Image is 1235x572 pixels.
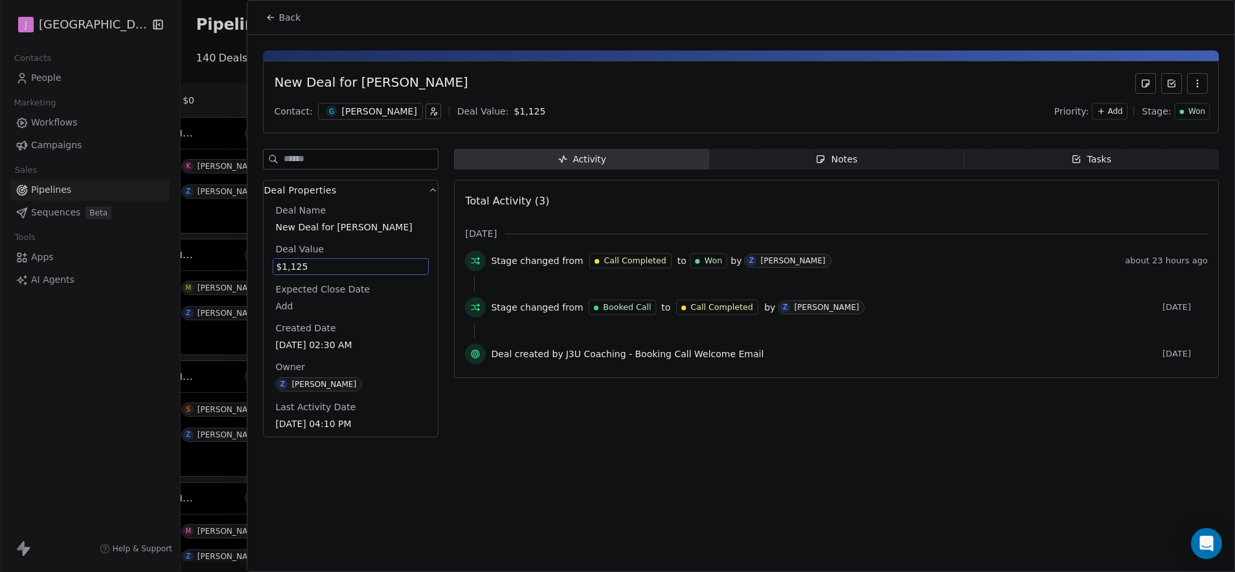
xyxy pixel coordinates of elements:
[514,106,545,116] span: $ 1,125
[465,195,549,207] span: Total Activity (3)
[1071,153,1111,166] div: Tasks
[491,301,583,314] span: Stage changed from
[760,256,825,265] div: [PERSON_NAME]
[278,11,300,24] span: Back
[677,254,686,267] span: to
[275,221,426,234] span: New Deal for [PERSON_NAME]
[764,301,775,314] span: by
[783,302,787,313] div: Z
[273,322,338,335] span: Created Date
[274,73,468,94] div: New Deal for [PERSON_NAME]
[566,347,764,360] span: J3U Coaching - Booking Call Welcome Email
[1191,528,1222,559] div: Open Intercom Messenger
[264,184,336,197] span: Deal Properties
[275,338,426,351] span: [DATE] 02:30 AM
[342,105,417,118] div: [PERSON_NAME]
[749,256,754,266] div: Z
[273,204,328,217] span: Deal Name
[1142,105,1171,118] span: Stage:
[604,255,666,267] span: Call Completed
[1188,106,1205,117] span: Won
[491,254,583,267] span: Stage changed from
[273,243,326,256] span: Deal Value
[274,105,312,118] div: Contact:
[691,302,753,313] span: Call Completed
[557,153,606,166] div: Activity
[457,105,508,118] div: Deal Value:
[491,347,563,360] span: Deal created by
[291,380,356,389] div: [PERSON_NAME]
[273,283,372,296] span: Expected Close Date
[258,6,308,29] button: Back
[280,379,285,390] div: Z
[326,106,337,117] span: G
[1162,302,1208,313] span: [DATE]
[1162,349,1208,359] span: [DATE]
[794,303,859,312] div: [PERSON_NAME]
[264,181,438,204] button: Deal Properties
[275,417,426,430] span: [DATE] 04:10 PM
[603,302,651,313] span: Booked Call
[465,227,497,240] span: [DATE]
[815,153,857,166] div: Notes
[1054,105,1089,118] span: Priority:
[264,204,438,437] div: Deal Properties
[1125,256,1208,266] span: about 23 hours ago
[731,254,742,267] span: by
[273,401,358,413] span: Last Activity Date
[705,255,722,267] span: Won
[276,260,425,273] span: $1,125
[661,301,670,314] span: to
[1108,106,1123,117] span: Add
[275,300,426,313] span: Add
[273,360,308,373] span: Owner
